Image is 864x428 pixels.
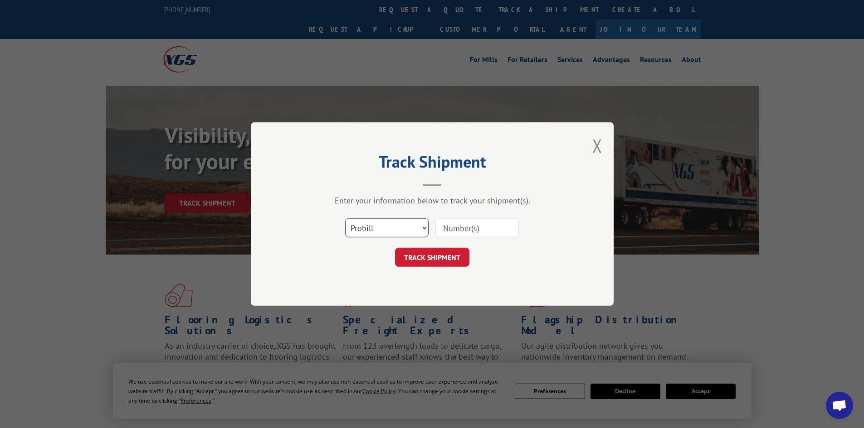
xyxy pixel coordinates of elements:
h2: Track Shipment [296,155,568,173]
div: Open chat [826,392,853,419]
div: Enter your information below to track your shipment(s). [296,195,568,206]
button: TRACK SHIPMENT [395,248,469,267]
button: Close modal [592,134,602,158]
input: Number(s) [435,218,519,237]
